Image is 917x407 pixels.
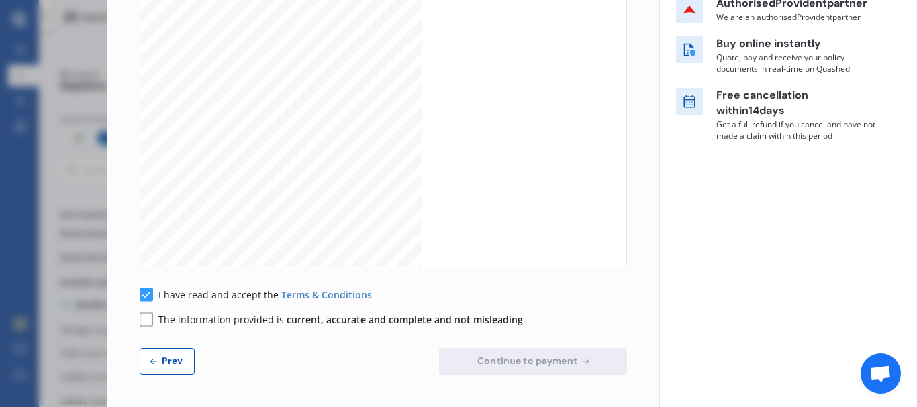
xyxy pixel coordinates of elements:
p: Buy online instantly [716,36,877,52]
span: Prev [159,355,186,366]
img: buy online icon [676,36,703,63]
p: Quote, pay and receive your policy documents in real-time on Quashed [716,52,877,74]
span: Continue to payment [475,355,580,366]
button: Prev [140,348,195,375]
span: CARMINDER [216,46,377,97]
p: Free cancellation within 14 days [716,88,877,119]
span: The information provided is [158,313,523,326]
span: current, accurate and complete and not misleading [287,313,523,326]
p: Get a full refund if you cancel and have not made a claim within this period [716,119,877,141]
p: We are an authorised Provident partner [716,11,877,23]
a: Terms & Conditions [281,288,372,301]
div: Open chat [861,353,901,394]
span: Driving Confidence [216,23,377,44]
span: I have read and accept the [158,288,281,301]
img: free cancel icon [676,88,703,115]
span: MOTOR VEHICLE INSURANCE [216,97,375,119]
button: Continue to payment [439,348,627,375]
